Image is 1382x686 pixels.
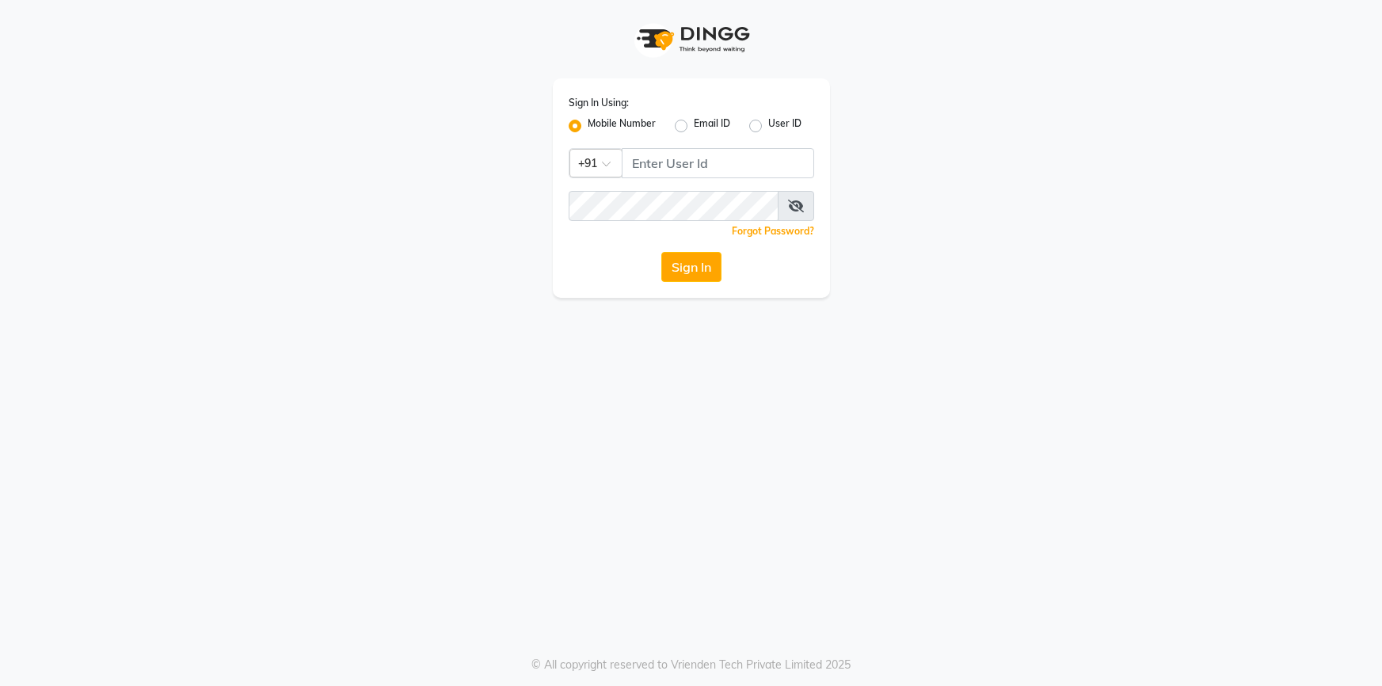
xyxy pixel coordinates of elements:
[622,148,814,178] input: Username
[628,16,755,63] img: logo1.svg
[569,191,779,221] input: Username
[569,96,629,110] label: Sign In Using:
[588,116,656,135] label: Mobile Number
[661,252,721,282] button: Sign In
[694,116,730,135] label: Email ID
[768,116,801,135] label: User ID
[732,225,814,237] a: Forgot Password?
